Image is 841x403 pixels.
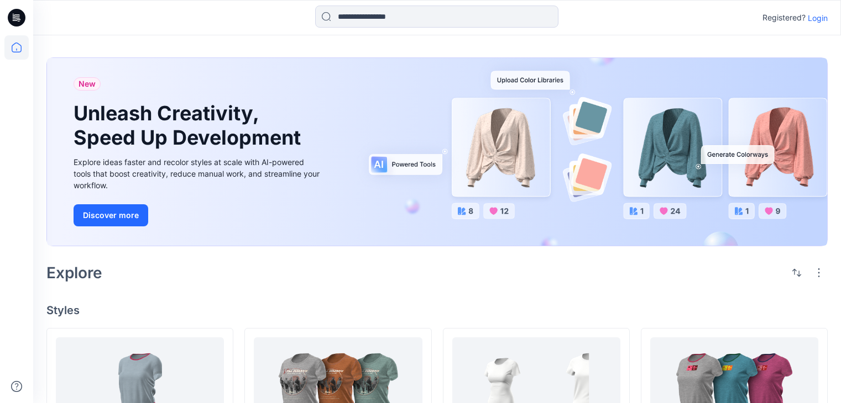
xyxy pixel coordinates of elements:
h2: Explore [46,264,102,282]
p: Registered? [762,11,806,24]
span: New [79,77,96,91]
div: Explore ideas faster and recolor styles at scale with AI-powered tools that boost creativity, red... [74,156,322,191]
h4: Styles [46,304,828,317]
h1: Unleash Creativity, Speed Up Development [74,102,306,149]
button: Discover more [74,204,148,226]
a: Discover more [74,204,322,226]
p: Login [808,12,828,24]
